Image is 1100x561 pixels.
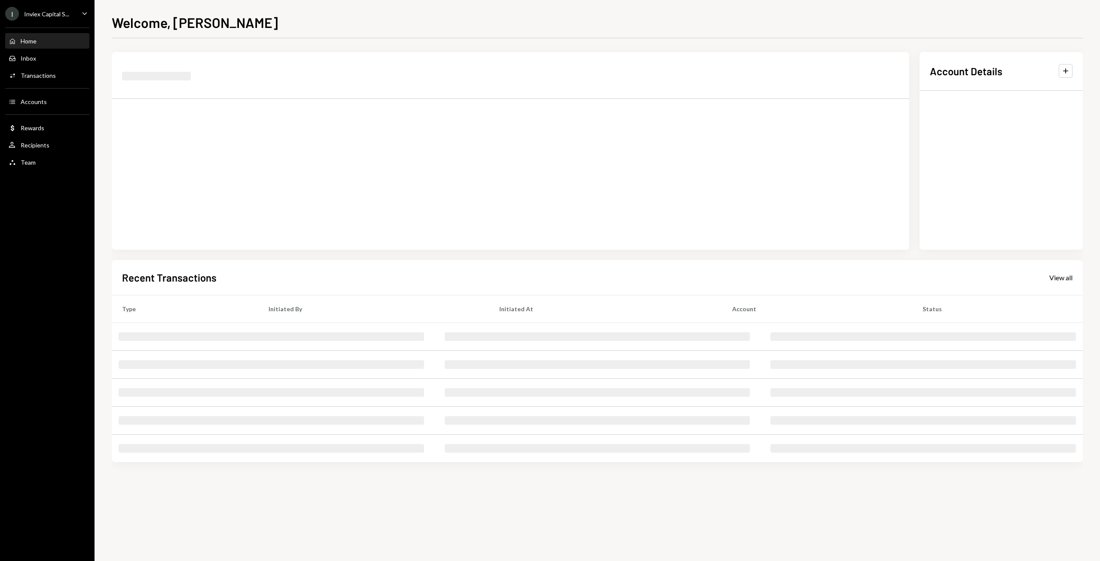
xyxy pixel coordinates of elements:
[21,98,47,105] div: Accounts
[5,50,89,66] a: Inbox
[21,55,36,62] div: Inbox
[24,10,69,18] div: Inviex Capital S...
[5,120,89,135] a: Rewards
[912,295,1083,322] th: Status
[5,94,89,109] a: Accounts
[21,159,36,166] div: Team
[489,295,722,322] th: Initiated At
[5,33,89,49] a: Home
[1049,273,1072,282] a: View all
[21,72,56,79] div: Transactions
[722,295,912,322] th: Account
[5,67,89,83] a: Transactions
[5,7,19,21] div: I
[112,14,278,31] h1: Welcome, [PERSON_NAME]
[5,137,89,153] a: Recipients
[21,141,49,149] div: Recipients
[21,37,37,45] div: Home
[930,64,1002,78] h2: Account Details
[21,124,44,132] div: Rewards
[112,295,258,322] th: Type
[5,154,89,170] a: Team
[122,270,217,285] h2: Recent Transactions
[258,295,489,322] th: Initiated By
